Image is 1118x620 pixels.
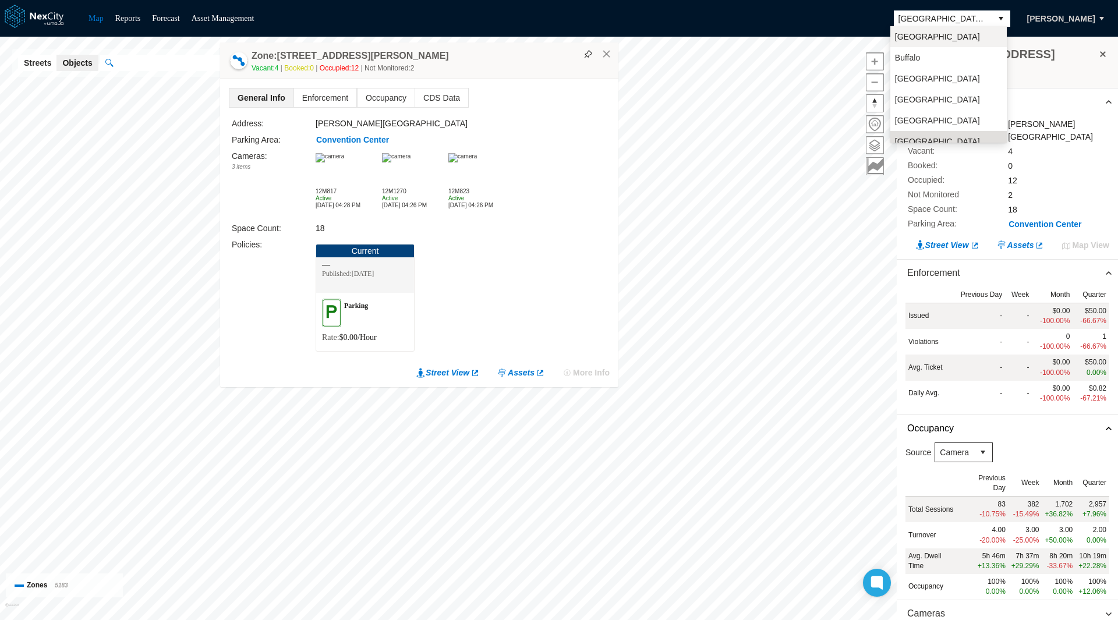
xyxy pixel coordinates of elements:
[908,189,990,201] label: Not Monitored
[1045,577,1073,587] div: 100%
[905,447,931,458] label: Source
[1011,587,1039,597] div: 0.00%
[964,536,1006,545] div: -20.00%
[1078,509,1106,519] div: +7.96%
[1008,174,1109,187] div: 12
[1042,470,1076,497] th: Month
[866,52,884,70] button: Zoom in
[416,367,480,378] a: Street View
[15,579,114,591] div: Zones
[1075,470,1109,497] th: Quarter
[1009,470,1042,497] th: Week
[961,470,1009,497] th: Previous Day
[1007,239,1034,251] span: Assets
[584,50,592,58] img: svg%3e
[964,587,1006,597] div: 0.00%
[1035,316,1070,326] div: -100.00%
[316,134,390,146] button: Convention Center
[1075,306,1106,316] div: $50.00
[907,422,954,435] span: Occupancy
[1011,551,1039,561] div: 7h 37m
[905,497,961,523] td: Total Sessions
[448,188,507,195] div: 12M823
[974,443,992,462] button: select
[232,240,262,249] label: Policies :
[1045,499,1073,509] div: 1,702
[895,94,980,105] span: [GEOGRAPHIC_DATA]
[1073,287,1109,303] th: Quarter
[905,522,961,548] td: Turnover
[320,64,365,72] span: Occupied: 12
[508,367,535,378] span: Assets
[89,14,104,23] a: Map
[1075,316,1106,326] div: -66.67%
[905,381,951,406] td: Daily Avg.
[252,64,284,72] span: Vacant: 4
[1078,536,1106,545] div: 0.00%
[1078,561,1106,571] div: +22.28%
[316,153,344,162] img: camera
[1035,332,1070,342] div: 0
[951,287,1005,303] th: Previous Day
[964,525,1006,535] div: 4.00
[1011,536,1039,545] div: -25.00%
[316,188,374,195] div: 12M817
[316,117,505,130] div: [PERSON_NAME][GEOGRAPHIC_DATA]
[1011,525,1039,535] div: 3.00
[294,88,356,107] span: Enforcement
[1078,587,1106,597] div: +12.06%
[866,94,884,112] button: Reset bearing to north
[1045,561,1073,571] div: -33.67%
[895,73,980,84] span: [GEOGRAPHIC_DATA]
[1005,287,1032,303] th: Week
[908,218,990,231] label: Parking Area:
[907,267,960,280] span: Enforcement
[895,52,920,63] span: Buffalo
[382,202,440,209] div: [DATE] 04:26 PM
[1075,368,1106,378] div: 0.00%
[908,203,990,216] label: Space Count:
[1015,9,1108,29] button: [PERSON_NAME]
[1035,368,1070,378] div: -100.00%
[905,548,961,574] td: Avg. Dwell Time
[866,73,884,91] button: Zoom out
[992,10,1010,27] button: select
[925,239,969,251] span: Street View
[18,55,57,71] button: Streets
[382,153,411,162] img: camera
[1035,342,1070,352] div: -100.00%
[895,115,980,126] span: [GEOGRAPHIC_DATA]
[916,239,979,251] a: Street View
[24,57,51,69] span: Streets
[192,14,254,23] a: Asset Management
[905,303,951,329] td: Issued
[1011,577,1039,587] div: 100%
[964,577,1006,587] div: 100%
[866,53,883,70] span: Zoom in
[1005,355,1032,380] td: -
[316,202,374,209] div: [DATE] 04:28 PM
[997,239,1045,251] a: Assets
[1075,342,1106,352] div: -66.67%
[1075,394,1106,403] div: -67.21%
[316,195,331,201] span: Active
[284,64,320,72] span: Booked: 0
[115,14,141,23] a: Reports
[1008,189,1109,201] div: 2
[1078,525,1106,535] div: 2.00
[1045,551,1073,561] div: 8h 20m
[232,162,316,172] div: 3 items
[232,119,264,128] label: Address:
[1008,218,1082,231] button: Convention Center
[951,381,1005,406] td: -
[382,188,440,195] div: 12M1270
[1008,203,1109,216] div: 18
[1035,394,1070,403] div: -100.00%
[866,157,884,175] button: Key metrics
[1075,384,1106,394] div: $0.82
[866,74,883,91] span: Zoom out
[448,202,507,209] div: [DATE] 04:26 PM
[316,222,505,235] div: 18
[448,195,464,201] span: Active
[358,88,415,107] span: Occupancy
